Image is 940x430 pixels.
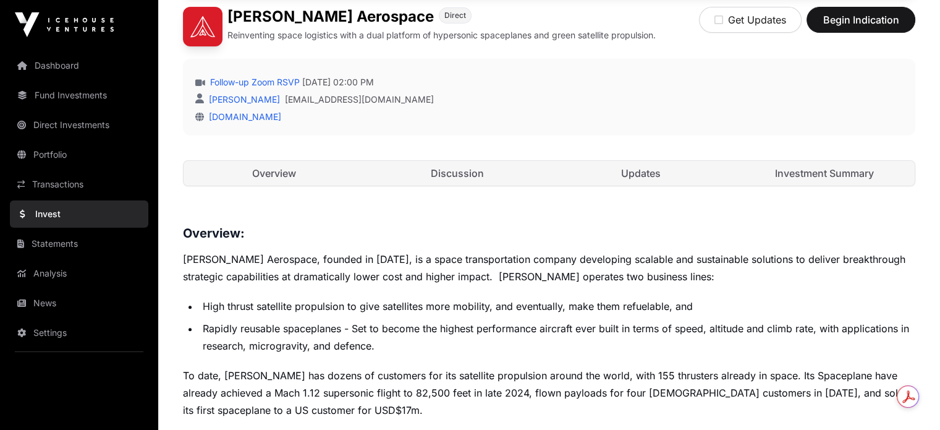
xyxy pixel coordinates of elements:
h3: Overview: [183,223,915,243]
a: Direct Investments [10,111,148,139]
a: [DOMAIN_NAME] [204,111,281,122]
a: Settings [10,319,148,346]
p: Reinventing space logistics with a dual platform of hypersonic spaceplanes and green satellite pr... [227,29,656,41]
a: Begin Indication [807,19,915,32]
a: News [10,290,148,317]
a: Overview [184,161,365,186]
img: Dawn Aerospace [183,7,222,46]
li: High thrust satellite propulsion to give satellites more mobility, and eventually, make them refu... [199,298,915,315]
a: Statements [10,230,148,257]
a: Fund Investments [10,82,148,109]
p: [PERSON_NAME] Aerospace, founded in [DATE], is a space transportation company developing scalable... [183,251,915,285]
span: Direct [444,11,466,20]
a: Analysis [10,260,148,287]
button: Begin Indication [807,7,915,33]
a: [EMAIL_ADDRESS][DOMAIN_NAME] [285,93,434,106]
p: To date, [PERSON_NAME] has dozens of customers for its satellite propulsion around the world, wit... [183,367,915,419]
a: Dashboard [10,52,148,79]
a: Portfolio [10,141,148,168]
img: Icehouse Ventures Logo [15,12,114,37]
h1: [PERSON_NAME] Aerospace [227,7,434,27]
iframe: Chat Widget [878,371,940,430]
a: [PERSON_NAME] [206,94,280,105]
a: Invest [10,200,148,228]
span: Begin Indication [822,12,900,27]
a: Updates [551,161,732,186]
button: Get Updates [699,7,802,33]
li: Rapidly reusable spaceplanes - Set to become the highest performance aircraft ever built in terms... [199,320,915,355]
a: Follow-up Zoom RSVP [208,76,300,88]
a: Transactions [10,171,148,198]
span: [DATE] 02:00 PM [302,76,374,88]
a: Investment Summary [734,161,915,186]
a: Discussion [367,161,548,186]
nav: Tabs [184,161,915,186]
